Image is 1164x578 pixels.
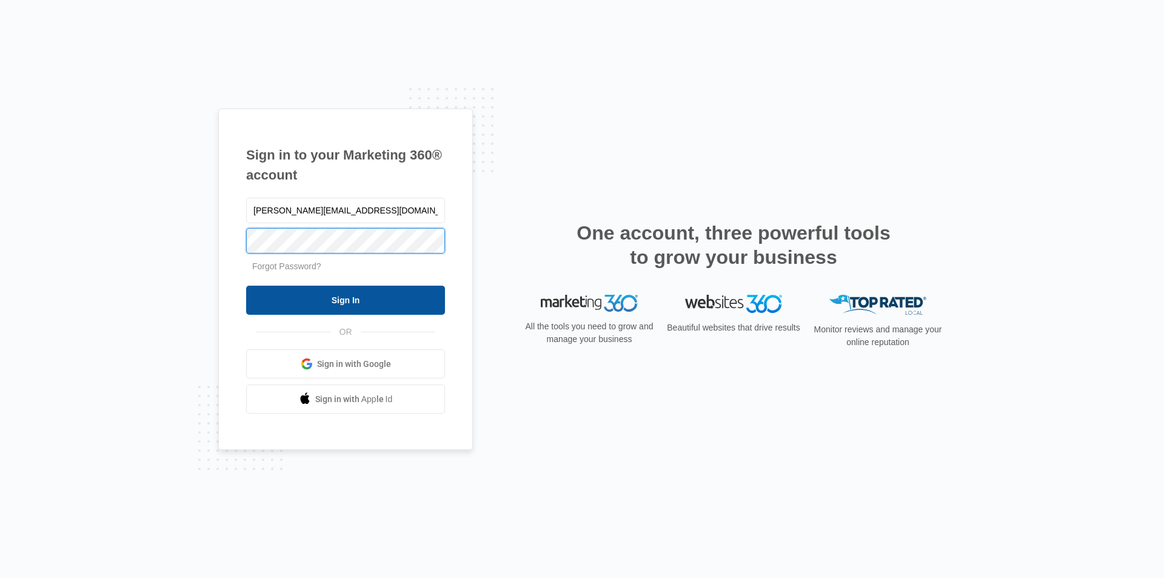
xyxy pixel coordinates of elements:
input: Sign In [246,286,445,315]
p: All the tools you need to grow and manage your business [521,320,657,346]
img: Top Rated Local [829,295,926,315]
p: Beautiful websites that drive results [666,321,801,334]
a: Sign in with Apple Id [246,385,445,414]
a: Forgot Password? [252,261,321,271]
p: Monitor reviews and manage your online reputation [810,323,946,349]
img: Marketing 360 [541,295,638,312]
span: Sign in with Apple Id [315,393,393,406]
a: Sign in with Google [246,349,445,378]
h1: Sign in to your Marketing 360® account [246,145,445,185]
input: Email [246,198,445,223]
span: OR [331,326,361,338]
h2: One account, three powerful tools to grow your business [573,221,894,269]
span: Sign in with Google [317,358,391,371]
img: Websites 360 [685,295,782,312]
